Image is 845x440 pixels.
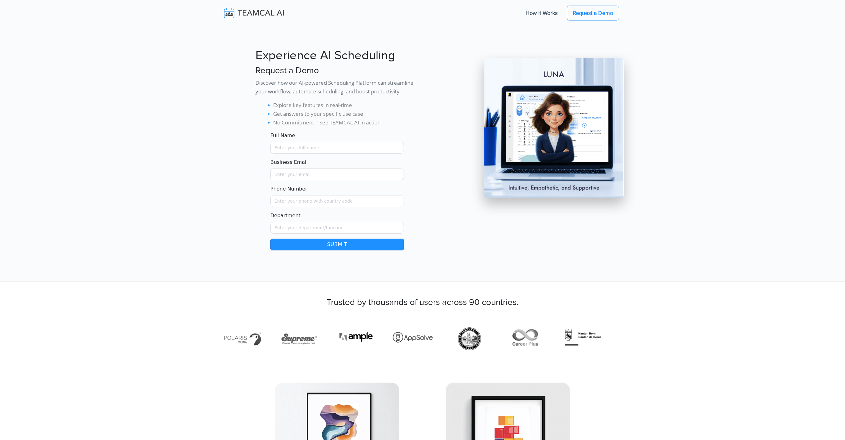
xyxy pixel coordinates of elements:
img: https-www.portland.gov-.png [449,325,490,353]
h3: Request a Demo [255,65,419,76]
h3: Trusted by thousands of users across 90 countries. [221,297,624,308]
label: Phone Number [270,185,307,193]
input: Enter your email [270,168,404,180]
label: Department [270,212,300,219]
input: Enter your phone with country code [270,195,404,207]
img: https-ample.co.in-.png [335,325,377,353]
a: How It Works [519,7,564,20]
img: http-supreme.co.in-%E2%80%931.png [278,325,320,353]
h1: Experience AI Scheduling [255,48,419,63]
label: Business Email [270,159,308,166]
label: Full Name [270,132,295,139]
img: https-appsolve.com-%E2%80%931.png [392,325,434,353]
img: pic [484,58,624,198]
li: 🔹 Get answers to your specific use case [265,110,419,118]
li: 🔹 No Commitment – See TEAMCAL AI in action [265,118,419,127]
p: Discover how our AI-powered Scheduling Platform can streamline your workflow, automate scheduling... [255,79,419,96]
a: Request a Demo [567,6,619,20]
li: 🔹 Explore key features in real-time [265,101,419,110]
img: https-biotech-net.com-.png [619,325,661,353]
img: https-www.be.ch-de-start.html.png [562,325,604,353]
img: https-careerpluscanada.com-.png [505,325,547,353]
input: Name must only contain letters and spaces [270,142,404,154]
input: Enter your department/function [270,222,404,234]
button: Submit [270,239,404,250]
img: http-den-ev.de-.png [221,325,263,353]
